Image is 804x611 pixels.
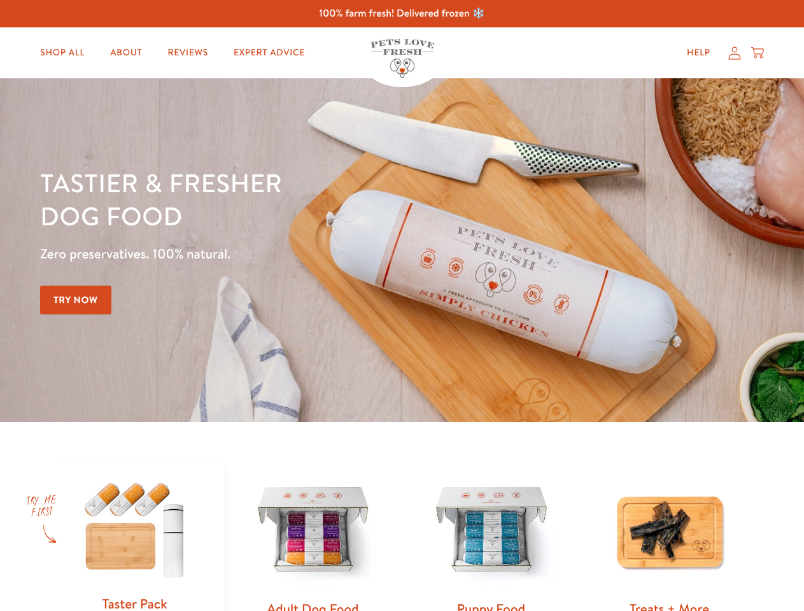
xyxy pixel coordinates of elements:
a: Help [677,40,721,66]
a: Expert Advice [223,40,315,66]
a: Shop All [30,40,95,66]
h1: Tastier & fresher dog food [40,166,523,232]
p: Zero preservatives. 100% natural. [40,242,523,265]
a: Reviews [157,40,218,66]
a: About [100,40,152,66]
img: Pets Love Fresh [370,39,434,78]
a: Try Now [40,286,111,314]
